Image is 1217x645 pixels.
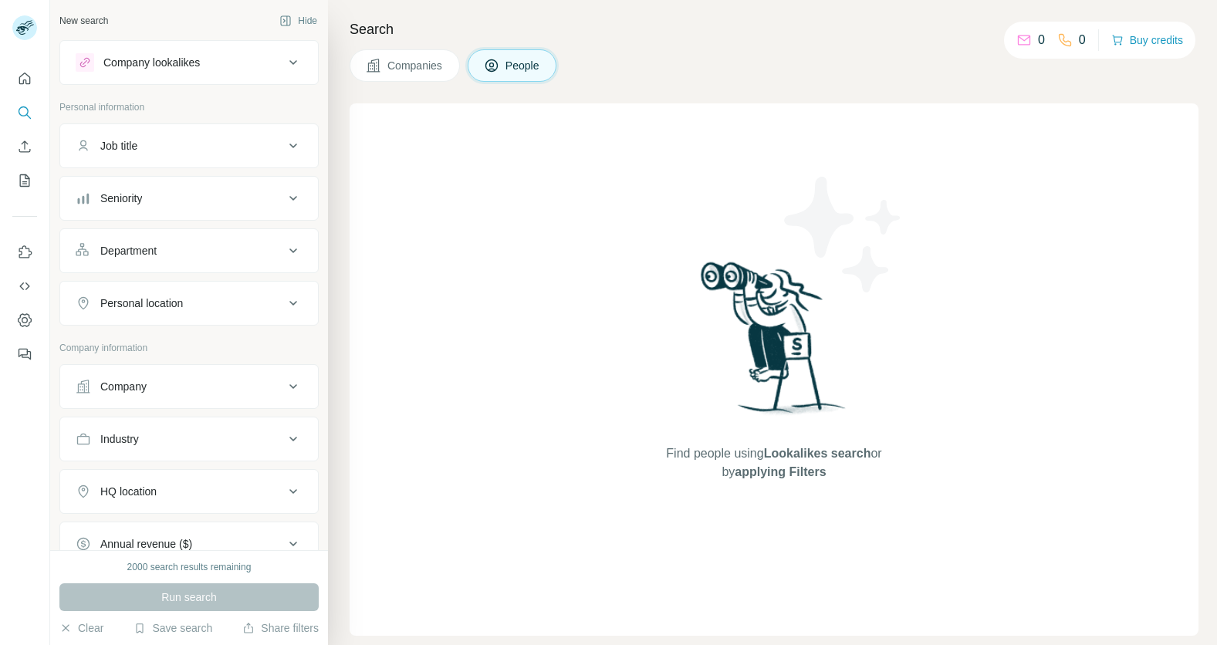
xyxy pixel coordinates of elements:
[59,620,103,636] button: Clear
[1038,31,1045,49] p: 0
[651,444,898,481] span: Find people using or by
[350,19,1198,40] h4: Search
[764,447,871,460] span: Lookalikes search
[100,138,137,154] div: Job title
[100,536,192,552] div: Annual revenue ($)
[60,44,318,81] button: Company lookalikes
[134,620,212,636] button: Save search
[12,167,37,194] button: My lists
[60,420,318,458] button: Industry
[60,368,318,405] button: Company
[127,560,252,574] div: 2000 search results remaining
[12,133,37,160] button: Enrich CSV
[12,340,37,368] button: Feedback
[12,272,37,300] button: Use Surfe API
[60,232,318,269] button: Department
[103,55,200,70] div: Company lookalikes
[59,100,319,114] p: Personal information
[100,243,157,258] div: Department
[694,258,854,430] img: Surfe Illustration - Woman searching with binoculars
[735,465,826,478] span: applying Filters
[12,99,37,127] button: Search
[12,238,37,266] button: Use Surfe on LinkedIn
[59,14,108,28] div: New search
[100,379,147,394] div: Company
[387,58,444,73] span: Companies
[1079,31,1086,49] p: 0
[60,525,318,562] button: Annual revenue ($)
[60,285,318,322] button: Personal location
[1111,29,1183,51] button: Buy credits
[60,180,318,217] button: Seniority
[774,165,913,304] img: Surfe Illustration - Stars
[59,341,319,355] p: Company information
[60,127,318,164] button: Job title
[242,620,319,636] button: Share filters
[12,65,37,93] button: Quick start
[12,306,37,334] button: Dashboard
[60,473,318,510] button: HQ location
[100,484,157,499] div: HQ location
[100,191,142,206] div: Seniority
[269,9,328,32] button: Hide
[100,431,139,447] div: Industry
[505,58,541,73] span: People
[100,295,183,311] div: Personal location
